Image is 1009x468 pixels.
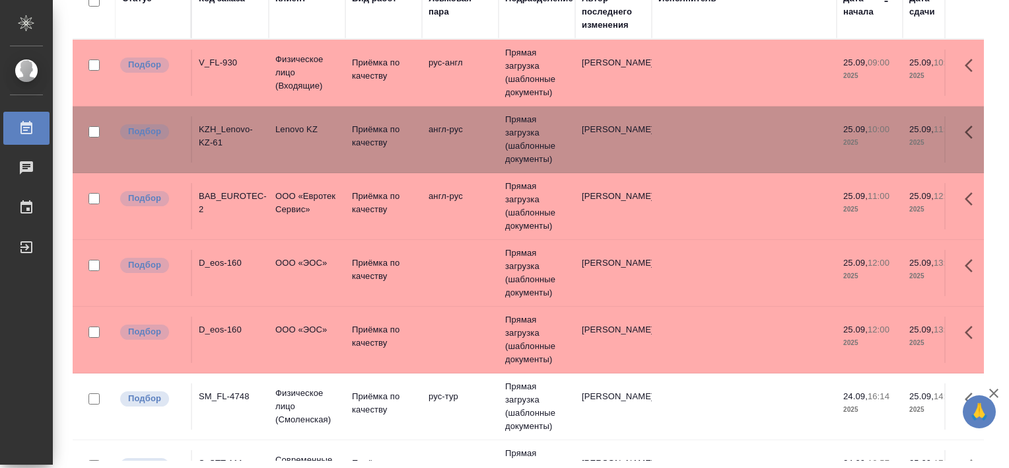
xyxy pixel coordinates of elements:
[909,336,962,350] p: 2025
[199,323,262,336] div: D_eos-160
[957,183,989,215] button: Здесь прячутся важные кнопки
[843,203,896,216] p: 2025
[275,53,339,93] p: Физическое лицо (Входящие)
[957,317,989,348] button: Здесь прячутся важные кнопки
[575,183,652,229] td: [PERSON_NAME]
[352,123,415,149] p: Приёмка по качеству
[199,256,262,270] div: D_eos-160
[934,258,956,268] p: 13:00
[868,325,889,334] p: 12:00
[868,391,889,401] p: 16:14
[422,50,499,96] td: рус-англ
[843,58,868,67] p: 25.09,
[575,317,652,363] td: [PERSON_NAME]
[843,403,896,416] p: 2025
[275,123,339,136] p: Lenovo KZ
[422,183,499,229] td: англ-рус
[909,325,934,334] p: 25.09,
[868,191,889,201] p: 11:00
[199,123,262,149] div: KZH_Lenovo-KZ-61
[199,390,262,403] div: SM_FL-4748
[957,383,989,415] button: Здесь прячутся важные кнопки
[957,50,989,81] button: Здесь прячутся важные кнопки
[119,190,184,208] div: Можно подбирать исполнителей
[575,50,652,96] td: [PERSON_NAME]
[843,191,868,201] p: 25.09,
[275,323,339,336] p: ООО «ЭОС»
[199,190,262,216] div: BAB_EUROTEC-2
[499,240,575,306] td: Прямая загрузка (шаблонные документы)
[843,124,868,134] p: 25.09,
[422,383,499,430] td: рус-тур
[957,116,989,148] button: Здесь прячутся важные кнопки
[352,256,415,283] p: Приёмка по качеству
[934,124,956,134] p: 11:00
[909,403,962,416] p: 2025
[934,391,956,401] p: 14:00
[843,270,896,283] p: 2025
[499,40,575,106] td: Прямая загрузка (шаблонные документы)
[934,458,956,468] p: 17:00
[575,383,652,430] td: [PERSON_NAME]
[868,124,889,134] p: 10:00
[843,325,868,334] p: 25.09,
[499,173,575,239] td: Прямая загрузка (шаблонные документы)
[843,336,896,350] p: 2025
[119,323,184,341] div: Можно подбирать исполнителей
[352,390,415,416] p: Приёмка по качеству
[575,250,652,296] td: [PERSON_NAME]
[968,398,991,426] span: 🙏
[128,258,161,272] p: Подбор
[128,192,161,205] p: Подбор
[119,256,184,274] div: Можно подбирать исполнителей
[909,458,934,468] p: 25.09,
[575,116,652,163] td: [PERSON_NAME]
[934,325,956,334] p: 13:00
[119,390,184,408] div: Можно подбирать исполнителей
[909,258,934,268] p: 25.09,
[868,458,889,468] p: 10:57
[499,106,575,173] td: Прямая загрузка (шаблонные документы)
[934,191,956,201] p: 12:00
[963,395,996,428] button: 🙏
[909,58,934,67] p: 25.09,
[422,116,499,163] td: англ-рус
[352,56,415,83] p: Приёмка по качеству
[128,392,161,405] p: Подбор
[843,391,868,401] p: 24.09,
[909,391,934,401] p: 25.09,
[868,58,889,67] p: 09:00
[843,458,868,468] p: 24.09,
[843,136,896,149] p: 2025
[843,258,868,268] p: 25.09,
[275,190,339,216] p: ООО «Евротек Сервис»
[199,56,262,69] div: V_FL-930
[499,373,575,440] td: Прямая загрузка (шаблонные документы)
[909,191,934,201] p: 25.09,
[909,124,934,134] p: 25.09,
[128,125,161,138] p: Подбор
[352,190,415,216] p: Приёмка по качеству
[934,58,956,67] p: 10:00
[275,256,339,270] p: ООО «ЭОС»
[119,56,184,74] div: Можно подбирать исполнителей
[843,69,896,83] p: 2025
[128,58,161,71] p: Подбор
[909,69,962,83] p: 2025
[499,307,575,373] td: Прямая загрузка (шаблонные документы)
[275,387,339,426] p: Физическое лицо (Смоленская)
[128,325,161,338] p: Подбор
[909,136,962,149] p: 2025
[909,203,962,216] p: 2025
[957,250,989,282] button: Здесь прячутся важные кнопки
[909,270,962,283] p: 2025
[868,258,889,268] p: 12:00
[352,323,415,350] p: Приёмка по качеству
